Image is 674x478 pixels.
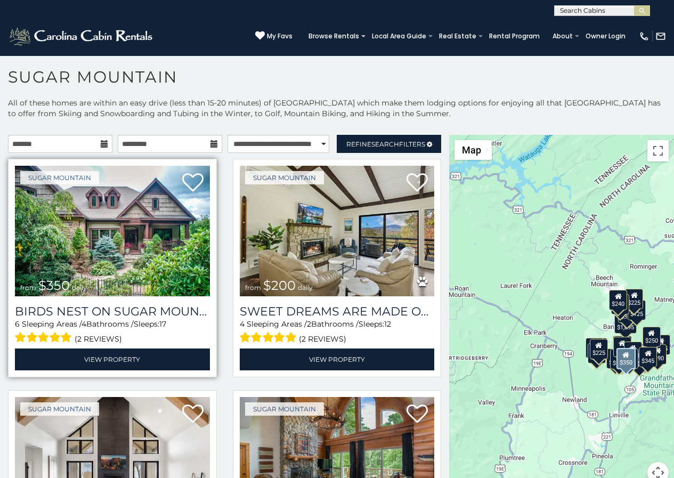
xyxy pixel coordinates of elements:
[240,349,435,370] a: View Property
[614,313,637,334] div: $1,095
[15,319,210,346] div: Sleeping Areas / Bathrooms / Sleeps:
[299,332,346,346] span: (2 reviews)
[298,283,313,291] span: daily
[20,283,36,291] span: from
[454,140,492,160] button: Change map style
[159,319,166,329] span: 17
[303,29,364,44] a: Browse Rentals
[625,289,643,309] div: $225
[371,140,399,148] span: Search
[240,166,435,296] a: Sweet Dreams Are Made Of Skis from $200 daily
[586,338,604,358] div: $240
[245,402,324,416] a: Sugar Mountain
[628,300,646,320] div: $125
[15,319,20,329] span: 6
[647,140,669,161] button: Toggle fullscreen view
[655,31,666,42] img: mail-regular-white.png
[82,319,86,329] span: 4
[245,171,324,184] a: Sugar Mountain
[263,278,296,293] span: $200
[72,283,87,291] span: daily
[434,29,482,44] a: Real Estate
[384,319,391,329] span: 12
[15,304,210,319] a: Birds Nest On Sugar Mountain
[240,166,435,296] img: Sweet Dreams Are Made Of Skis
[20,171,99,184] a: Sugar Mountain
[484,29,545,44] a: Rental Program
[38,278,70,293] span: $350
[245,283,261,291] span: from
[609,290,627,310] div: $240
[240,319,245,329] span: 4
[547,29,578,44] a: About
[20,402,99,416] a: Sugar Mountain
[643,327,661,347] div: $250
[648,344,667,364] div: $190
[240,304,435,319] a: Sweet Dreams Are Made Of Skis
[624,342,642,362] div: $200
[367,29,432,44] a: Local Area Guide
[462,144,481,156] span: Map
[182,172,204,195] a: Add to favorites
[15,166,210,296] a: Birds Nest On Sugar Mountain from $350 daily
[267,31,293,41] span: My Favs
[616,348,636,369] div: $350
[580,29,631,44] a: Owner Login
[337,135,441,153] a: RefineSearchFilters
[590,339,608,359] div: $225
[614,336,632,356] div: $265
[407,172,428,195] a: Add to favorites
[588,343,606,363] div: $355
[182,403,204,426] a: Add to favorites
[307,319,311,329] span: 2
[639,31,649,42] img: phone-regular-white.png
[15,166,210,296] img: Birds Nest On Sugar Mountain
[255,31,293,42] a: My Favs
[613,337,631,357] div: $300
[15,349,210,370] a: View Property
[240,319,435,346] div: Sleeping Areas / Bathrooms / Sleeps:
[75,332,122,346] span: (2 reviews)
[610,349,628,369] div: $155
[346,140,425,148] span: Refine Filters
[8,26,156,47] img: White-1-2.png
[652,335,670,355] div: $155
[639,347,657,367] div: $345
[407,403,428,426] a: Add to favorites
